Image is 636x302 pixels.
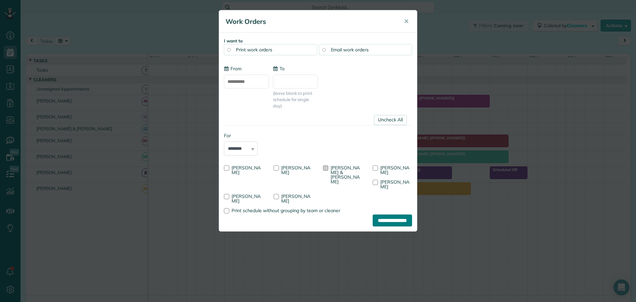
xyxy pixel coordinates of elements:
[232,208,340,213] span: Print schedule without grouping by team or cleaner
[404,18,409,25] span: ✕
[322,48,326,51] input: Email work orders
[331,165,360,185] span: [PERSON_NAME] & [PERSON_NAME]
[232,165,261,175] span: [PERSON_NAME]
[236,47,272,53] span: Print work orders
[226,17,395,26] h5: Work Orders
[224,132,258,139] label: For
[331,47,369,53] span: Email work orders
[224,38,243,43] strong: I want to
[224,65,241,72] label: From
[374,115,407,125] a: Uncheck All
[232,193,261,204] span: [PERSON_NAME]
[273,65,285,72] label: To
[227,48,231,51] input: Print work orders
[380,179,409,190] span: [PERSON_NAME]
[281,165,310,175] span: [PERSON_NAME]
[380,165,409,175] span: [PERSON_NAME]
[273,90,318,109] span: (leave blank to print schedule for single day)
[281,193,310,204] span: [PERSON_NAME]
